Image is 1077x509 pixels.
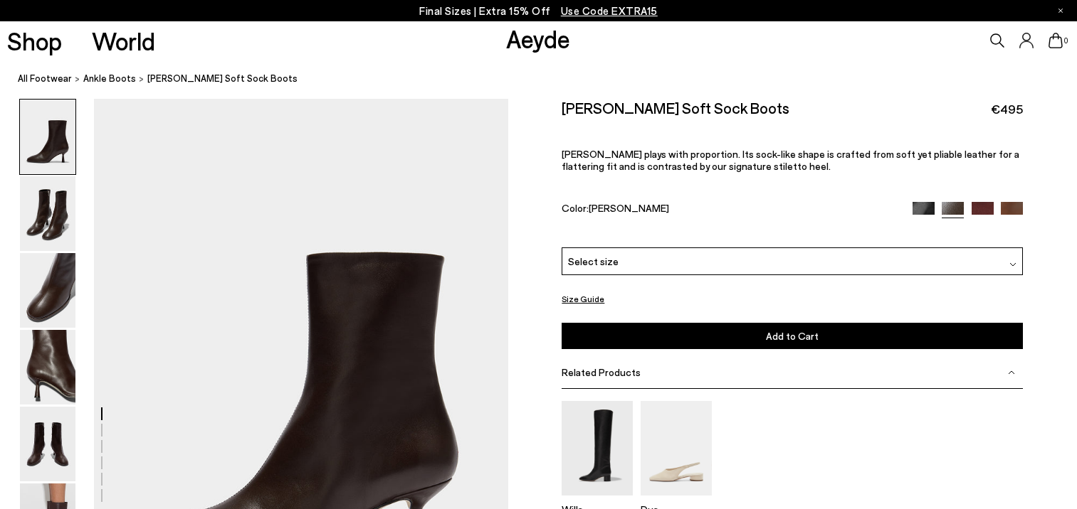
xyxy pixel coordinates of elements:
img: svg%3E [1009,261,1016,268]
p: Final Sizes | Extra 15% Off [419,2,658,20]
button: Add to Cart [562,323,1023,349]
span: Select size [568,254,619,269]
img: Dorothy Soft Sock Boots - Image 2 [20,176,75,251]
img: Willa Leather Over-Knee Boots [562,401,633,495]
img: Dorothy Soft Sock Boots - Image 4 [20,330,75,404]
a: Shop [7,28,62,53]
img: Dua Slingback Flats [641,401,712,495]
img: Dorothy Soft Sock Boots - Image 3 [20,253,75,328]
h2: [PERSON_NAME] Soft Sock Boots [562,99,789,117]
span: 0 [1063,37,1070,45]
a: 0 [1049,33,1063,48]
a: All Footwear [18,71,72,86]
div: Color: [562,202,898,218]
img: Dorothy Soft Sock Boots - Image 1 [20,100,75,174]
span: [PERSON_NAME] Soft Sock Boots [147,71,298,86]
nav: breadcrumb [18,60,1077,99]
span: [PERSON_NAME] [589,202,669,214]
span: Navigate to /collections/ss25-final-sizes [561,4,658,17]
span: Related Products [562,366,641,378]
img: svg%3E [1008,369,1015,376]
button: Size Guide [562,290,604,308]
span: Ankle Boots [83,73,136,84]
a: Ankle Boots [83,71,136,86]
img: Dorothy Soft Sock Boots - Image 5 [20,407,75,481]
p: [PERSON_NAME] plays with proportion. Its sock-like shape is crafted from soft yet pliable leather... [562,148,1023,172]
span: €495 [991,100,1023,118]
a: World [92,28,155,53]
a: Aeyde [506,23,570,53]
span: Add to Cart [766,330,819,342]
